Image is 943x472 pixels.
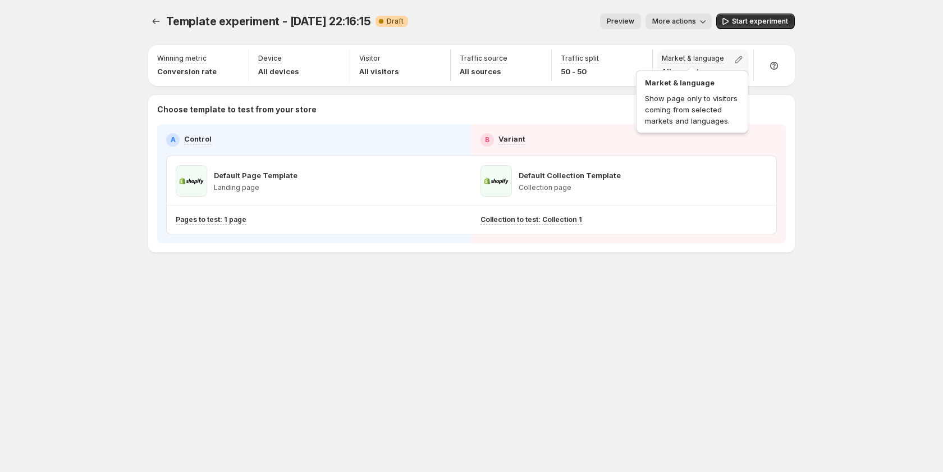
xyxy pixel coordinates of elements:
[460,66,507,77] p: All sources
[485,135,489,144] h2: B
[561,66,599,77] p: 50 - 50
[519,170,621,181] p: Default Collection Template
[716,13,795,29] button: Start experiment
[460,54,507,63] p: Traffic source
[214,183,297,192] p: Landing page
[258,54,282,63] p: Device
[646,13,712,29] button: More actions
[214,170,297,181] p: Default Page Template
[166,15,371,28] span: Template experiment - [DATE] 22:16:15
[176,215,246,224] p: Pages to test: 1 page
[732,17,788,26] span: Start experiment
[498,133,525,144] p: Variant
[359,54,381,63] p: Visitor
[662,54,724,63] p: Market & language
[561,54,599,63] p: Traffic split
[600,13,641,29] button: Preview
[519,183,621,192] p: Collection page
[480,215,582,224] p: Collection to test: Collection 1
[258,66,299,77] p: All devices
[171,135,176,144] h2: A
[607,17,634,26] span: Preview
[184,133,212,144] p: Control
[480,165,512,197] img: Default Collection Template
[157,104,786,115] p: Choose template to test from your store
[148,13,164,29] button: Experiments
[652,17,696,26] span: More actions
[387,17,404,26] span: Draft
[359,66,399,77] p: All visitors
[157,66,217,77] p: Conversion rate
[157,54,207,63] p: Winning metric
[176,165,207,197] img: Default Page Template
